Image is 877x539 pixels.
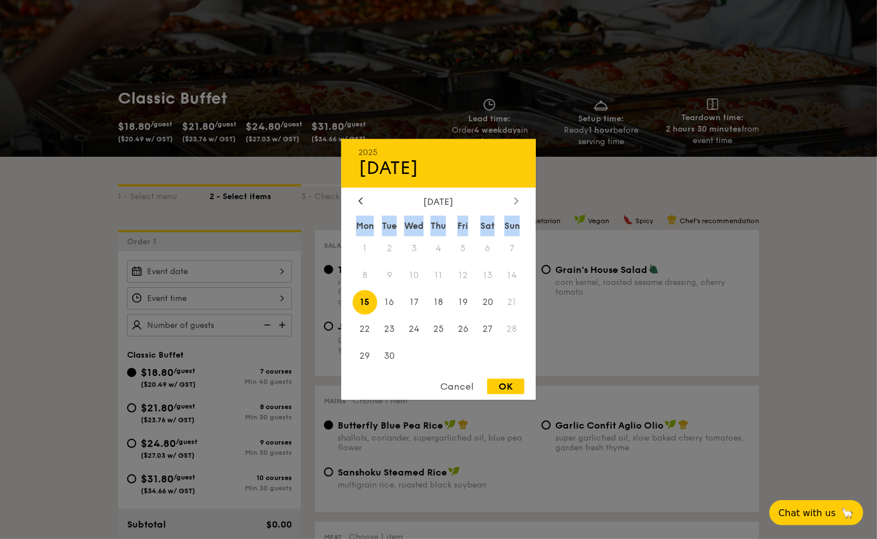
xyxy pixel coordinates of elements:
[402,263,426,288] span: 10
[353,263,377,288] span: 8
[377,290,402,315] span: 16
[840,506,854,520] span: 🦙
[429,379,485,394] div: Cancel
[500,216,524,236] div: Sun
[500,290,524,315] span: 21
[487,379,524,394] div: OK
[426,263,451,288] span: 11
[769,500,863,525] button: Chat with us🦙
[377,216,402,236] div: Tue
[451,290,475,315] span: 19
[779,508,836,518] span: Chat with us
[451,263,475,288] span: 12
[500,316,524,341] span: 28
[402,216,426,236] div: Wed
[475,263,500,288] span: 13
[475,216,500,236] div: Sat
[358,157,519,179] div: [DATE]
[353,216,377,236] div: Mon
[353,343,377,368] span: 29
[426,316,451,341] span: 25
[377,343,402,368] span: 30
[451,236,475,261] span: 5
[426,236,451,261] span: 4
[353,316,377,341] span: 22
[377,316,402,341] span: 23
[353,236,377,261] span: 1
[402,236,426,261] span: 3
[451,316,475,341] span: 26
[358,196,519,207] div: [DATE]
[358,148,519,157] div: 2025
[475,290,500,315] span: 20
[500,236,524,261] span: 7
[451,216,475,236] div: Fri
[353,290,377,315] span: 15
[377,263,402,288] span: 9
[475,316,500,341] span: 27
[402,290,426,315] span: 17
[475,236,500,261] span: 6
[426,216,451,236] div: Thu
[500,263,524,288] span: 14
[402,316,426,341] span: 24
[426,290,451,315] span: 18
[377,236,402,261] span: 2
